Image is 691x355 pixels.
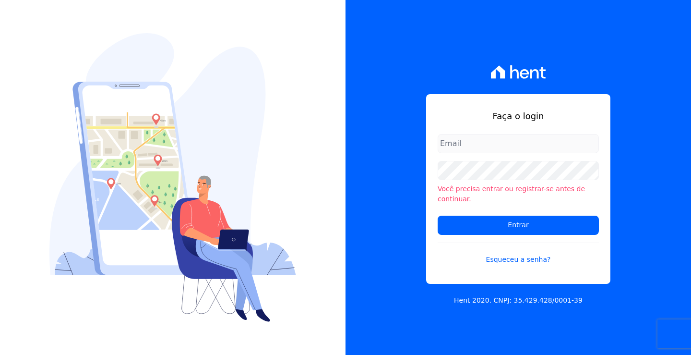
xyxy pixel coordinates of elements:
p: Hent 2020. CNPJ: 35.429.428/0001-39 [454,295,583,306]
img: Login [49,33,296,322]
input: Entrar [438,216,599,235]
h1: Faça o login [438,110,599,122]
input: Email [438,134,599,153]
li: Você precisa entrar ou registrar-se antes de continuar. [438,184,599,204]
a: Esqueceu a senha? [438,243,599,265]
